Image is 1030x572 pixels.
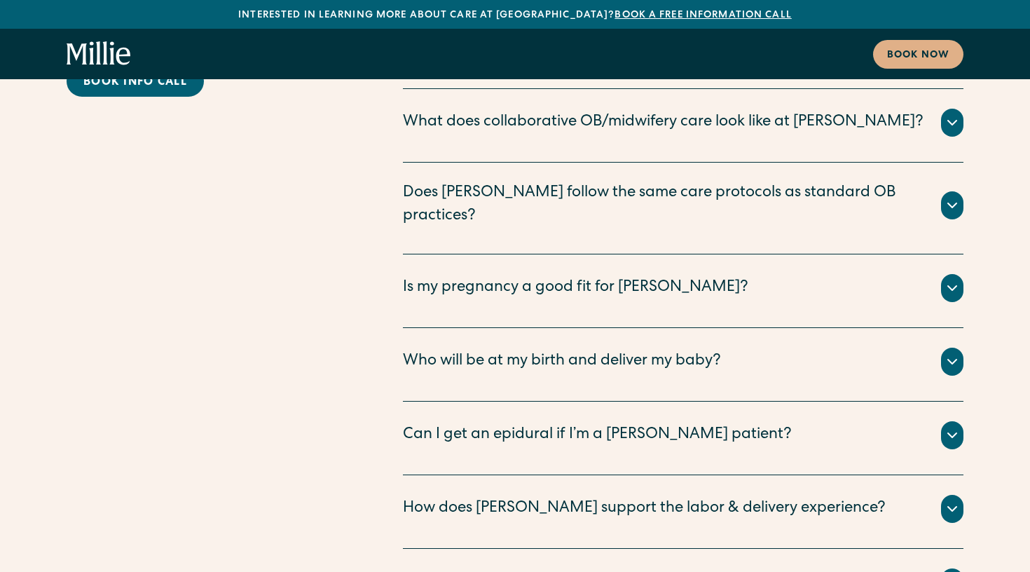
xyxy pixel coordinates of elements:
div: Does [PERSON_NAME] follow the same care protocols as standard OB practices? [403,182,924,229]
div: Who will be at my birth and deliver my baby? [403,350,721,374]
div: Is my pregnancy a good fit for [PERSON_NAME]? [403,277,748,300]
div: Can I get an epidural if I’m a [PERSON_NAME] patient? [403,424,792,447]
a: home [67,41,131,67]
a: Book info call [67,66,204,97]
div: What does collaborative OB/midwifery care look like at [PERSON_NAME]? [403,111,923,135]
a: Book a free information call [614,11,791,20]
a: Book now [873,40,963,69]
div: How does [PERSON_NAME] support the labor & delivery experience? [403,498,886,521]
div: Book now [887,48,949,63]
div: Book info call [83,74,187,91]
